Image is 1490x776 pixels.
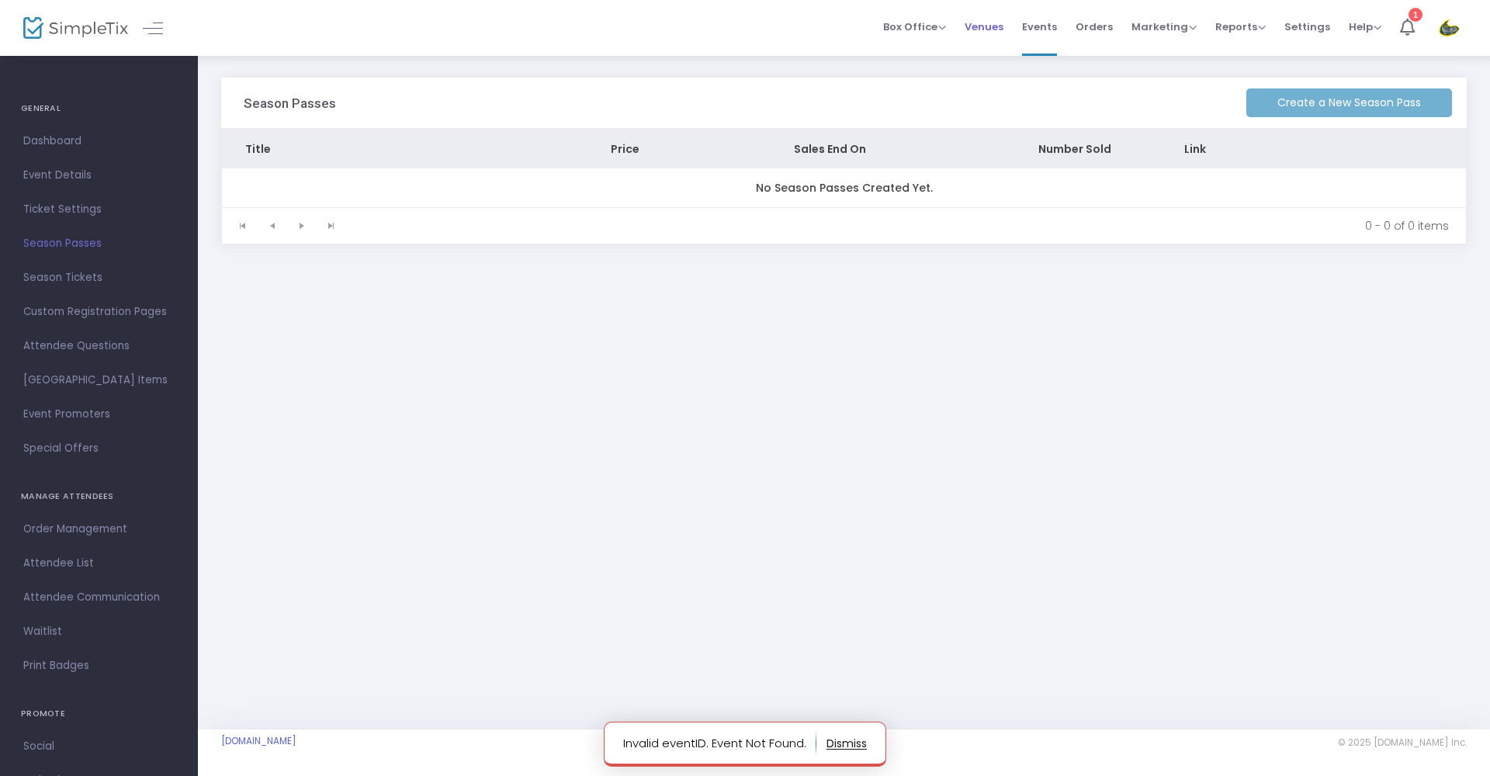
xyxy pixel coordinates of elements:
[1349,19,1381,34] span: Help
[23,165,175,185] span: Event Details
[23,519,175,539] span: Order Management
[357,218,1449,234] kendo-pager-info: 0 - 0 of 0 items
[222,130,1466,207] div: Data table
[965,7,1003,47] span: Venues
[23,587,175,608] span: Attendee Communication
[587,130,771,168] th: Price
[1022,7,1057,47] span: Events
[1338,736,1467,749] span: © 2025 [DOMAIN_NAME] Inc.
[244,95,336,111] h3: Season Passes
[23,553,175,573] span: Attendee List
[222,168,1466,207] td: No Season Passes Created Yet.
[23,438,175,459] span: Special Offers
[1161,130,1344,168] th: Link
[23,736,175,757] span: Social
[771,130,1014,168] th: Sales End On
[23,404,175,424] span: Event Promoters
[1131,19,1197,34] span: Marketing
[23,268,175,288] span: Season Tickets
[1015,130,1162,168] th: Number Sold
[21,93,177,124] h4: GENERAL
[23,131,175,151] span: Dashboard
[222,130,587,168] th: Title
[221,735,296,747] a: [DOMAIN_NAME]
[1076,7,1113,47] span: Orders
[23,656,175,676] span: Print Badges
[623,731,816,756] p: Invalid eventID. Event Not Found.
[23,336,175,356] span: Attendee Questions
[883,19,946,34] span: Box Office
[21,481,177,512] h4: MANAGE ATTENDEES
[23,234,175,254] span: Season Passes
[21,698,177,729] h4: PROMOTE
[23,622,175,642] span: Waitlist
[23,199,175,220] span: Ticket Settings
[1215,19,1266,34] span: Reports
[826,731,867,756] button: dismiss
[1284,7,1330,47] span: Settings
[1409,8,1422,22] div: 1
[23,370,175,390] span: [GEOGRAPHIC_DATA] Items
[23,302,175,322] span: Custom Registration Pages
